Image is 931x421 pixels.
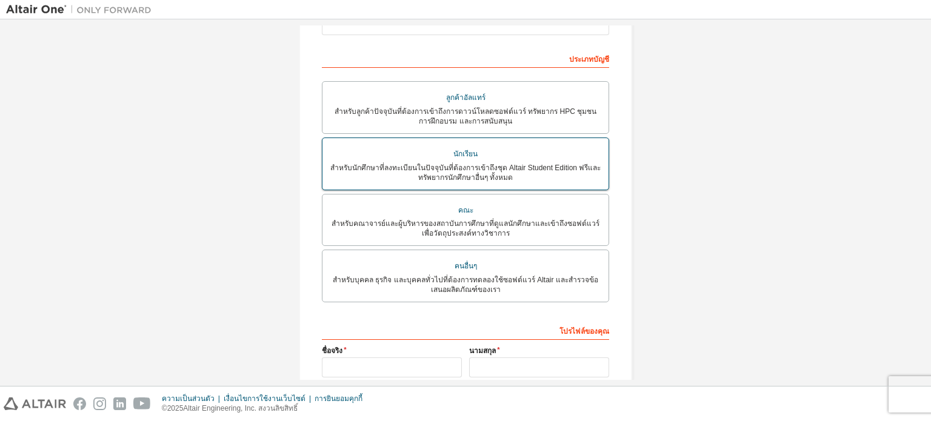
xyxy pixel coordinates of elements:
[455,262,477,270] font: คนอื่นๆ
[73,397,86,410] img: facebook.svg
[332,219,599,237] font: สำหรับคณาจารย์และผู้บริหารของสถาบันการศึกษาที่ดูแลนักศึกษาและเข้าถึงซอฟต์แวร์เพื่อวัตถุประสงค์ทาง...
[93,397,106,410] img: instagram.svg
[453,150,478,158] font: นักเรียน
[569,55,609,64] font: ประเภทบัญชี
[4,397,66,410] img: altair_logo.svg
[162,394,215,403] font: ความเป็นส่วนตัว
[446,93,486,102] font: ลูกค้าอัลแทร์
[183,404,298,413] font: Altair Engineering, Inc. สงวนลิขสิทธิ์
[322,346,342,355] font: ชื่อจริง
[458,206,473,214] font: คณะ
[333,276,598,294] font: สำหรับบุคคล ธุรกิจ และบุคคลทั่วไปที่ต้องการทดลองใช้ซอฟต์แวร์ Altair และสำรวจข้อเสนอผลิตภัณฑ์ของเรา
[315,394,362,403] font: การยินยอมคุกกี้
[469,346,496,355] font: นามสกุล
[335,107,596,125] font: สำหรับลูกค้าปัจจุบันที่ต้องการเข้าถึงการดาวน์โหลดซอฟต์แวร์ ทรัพยากร HPC ชุมชน การฝึกอบรม และการสน...
[6,4,158,16] img: อัลแตร์วัน
[162,404,167,413] font: ©
[113,397,126,410] img: linkedin.svg
[167,404,184,413] font: 2025
[224,394,305,403] font: เงื่อนไขการใช้งานเว็บไซต์
[559,327,609,336] font: โปรไฟล์ของคุณ
[133,397,151,410] img: youtube.svg
[330,164,601,182] font: สำหรับนักศึกษาที่ลงทะเบียนในปัจจุบันที่ต้องการเข้าถึงชุด Altair Student Edition ฟรีและทรัพยากรนัก...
